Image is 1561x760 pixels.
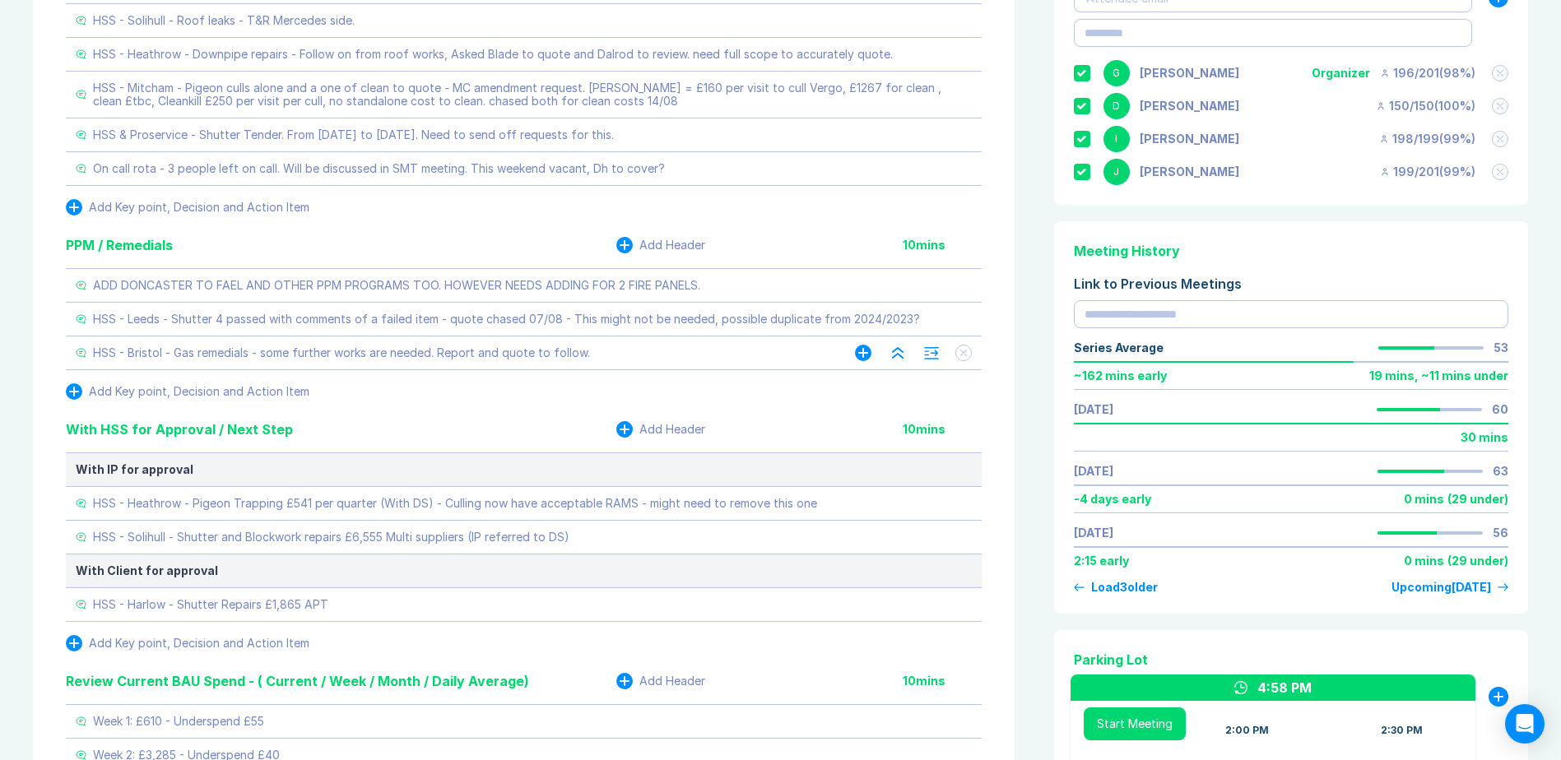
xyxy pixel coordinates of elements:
[1091,581,1158,594] div: Load 3 older
[89,637,309,650] div: Add Key point, Decision and Action Item
[1257,678,1312,697] div: 4:58 PM
[66,635,309,651] button: Add Key point, Decision and Action Item
[1404,493,1444,506] div: 0 mins
[1492,403,1508,416] div: 60
[93,128,614,141] div: HSS & Proservice - Shutter Tender. From [DATE] to [DATE]. Need to send off requests for this.
[1074,465,1113,478] a: [DATE]
[903,239,982,252] div: 10 mins
[903,423,982,436] div: 10 mins
[1379,132,1475,146] div: 198 / 199 ( 99 %)
[1461,431,1508,444] div: 30 mins
[93,346,590,359] div: HSS - Bristol - Gas remedials - some further works are needed. Report and quote to follow.
[1493,526,1508,540] div: 56
[93,313,920,326] div: HSS - Leeds - Shutter 4 passed with comments of a failed item - quote chased 07/08 - This might n...
[639,674,705,688] div: Add Header
[1074,650,1508,670] div: Parking Lot
[1376,100,1475,113] div: 150 / 150 ( 100 %)
[1084,707,1186,740] button: Start Meeting
[1404,554,1444,568] div: 0 mins
[1505,704,1545,744] div: Open Intercom Messenger
[1074,493,1151,506] div: -4 days early
[616,421,705,438] button: Add Header
[1074,274,1508,294] div: Link to Previous Meetings
[76,463,972,476] div: With IP for approval
[66,235,173,255] div: PPM / Remedials
[93,81,972,108] div: HSS - Mitcham - Pigeon culls alone and a one of clean to quote - MC amendment request. [PERSON_NA...
[93,497,817,510] div: HSS - Heathrow - Pigeon Trapping £541 per quarter (With DS) - Culling now have acceptable RAMS - ...
[1381,724,1423,737] div: 2:30 PM
[89,201,309,214] div: Add Key point, Decision and Action Item
[1391,581,1491,594] div: Upcoming [DATE]
[66,383,309,400] button: Add Key point, Decision and Action Item
[76,564,972,577] div: With Client for approval
[1103,93,1130,119] div: D
[1493,465,1508,478] div: 63
[1103,60,1130,86] div: G
[639,239,705,252] div: Add Header
[1447,493,1508,506] div: ( 29 under )
[89,385,309,398] div: Add Key point, Decision and Action Item
[1074,526,1113,540] a: [DATE]
[93,531,569,544] div: HSS - Solihull - Shutter and Blockwork repairs £6,555 Multi suppliers (IP referred to DS)
[1380,67,1475,80] div: 196 / 201 ( 98 %)
[1140,165,1239,178] div: Jonny Welbourn
[616,237,705,253] button: Add Header
[1074,554,1129,568] div: 2:15 early
[1494,341,1508,355] div: 53
[1380,165,1475,178] div: 199 / 201 ( 99 %)
[66,199,309,215] button: Add Key point, Decision and Action Item
[1140,100,1239,113] div: David Hayter
[93,14,355,27] div: HSS - Solihull - Roof leaks - T&R Mercedes side.
[616,673,705,689] button: Add Header
[1074,581,1158,594] button: Load3older
[903,674,982,688] div: 10 mins
[1074,341,1164,355] div: Series Average
[1074,241,1508,261] div: Meeting History
[1391,581,1508,594] a: Upcoming[DATE]
[93,715,264,728] div: Week 1: £610 - Underspend £55
[1103,126,1130,152] div: I
[93,598,328,611] div: HSS - Harlow - Shutter Repairs £1,865 APT
[639,423,705,436] div: Add Header
[1447,554,1508,568] div: ( 29 under )
[93,279,700,292] div: ADD DONCASTER TO FAEL AND OTHER PPM PROGRAMS TOO. HOWEVER NEEDS ADDING FOR 2 FIRE PANELS.
[93,48,893,61] div: HSS - Heathrow - Downpipe repairs - Follow on from roof works, Asked Blade to quote and Dalrod to...
[1140,132,1239,146] div: Iain Parnell
[1369,369,1508,382] div: 19 mins , ~ 11 mins under
[1140,67,1239,80] div: Gemma White
[66,671,529,691] div: Review Current BAU Spend - ( Current / Week / Month / Daily Average)
[1225,724,1269,737] div: 2:00 PM
[66,419,293,439] div: With HSS for Approval / Next Step
[1312,67,1370,80] div: Organizer
[1103,159,1130,185] div: J
[1074,369,1167,382] div: ~ 162 mins early
[93,162,665,175] div: On call rota - 3 people left on call. Will be discussed in SMT meeting. This weekend vacant, Dh t...
[1074,403,1113,416] a: [DATE]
